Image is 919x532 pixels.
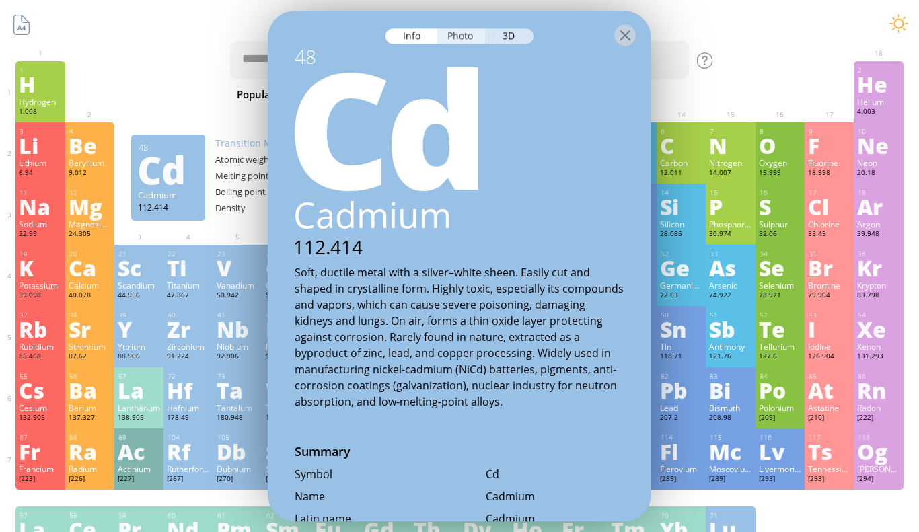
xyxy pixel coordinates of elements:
div: [289] [660,474,702,485]
div: [209] [759,413,801,424]
div: Density [215,202,283,214]
div: [226] [69,474,111,485]
div: Cadmium [486,511,624,526]
div: [223] [19,474,61,485]
div: Be [69,135,111,156]
div: Beryllium [69,157,111,168]
div: 39.948 [857,229,899,240]
div: 24 [266,250,308,258]
div: 16 [760,188,801,197]
div: 4 [69,127,111,136]
div: Na [19,196,61,217]
div: Cadmium [486,489,624,504]
div: 85 [809,372,850,381]
div: 74.922 [709,291,751,301]
div: 1.008 [19,107,61,118]
div: Molybdenum [266,341,308,352]
div: 95.95 [266,352,308,363]
div: 72 [168,372,209,381]
div: 126.904 [808,352,850,363]
div: Germanium [660,280,702,291]
div: Br [808,257,850,278]
div: 131.293 [857,352,899,363]
div: Actinium [118,463,160,474]
div: 20.18 [857,168,899,179]
div: 183.84 [266,413,308,424]
div: Iodine [808,341,850,352]
div: 106 [266,433,308,442]
div: 71 [710,511,751,520]
div: 61 [217,511,259,520]
div: Melting point [215,169,283,182]
div: 88 [69,433,111,442]
div: 50 [661,311,702,319]
div: [269] [266,474,308,485]
div: 116 [760,433,801,442]
div: 82 [661,372,702,381]
div: Cl [808,196,850,217]
div: Sodium [19,219,61,229]
div: Sulphur [759,219,801,229]
div: Polonium [759,402,801,413]
div: 92.906 [217,352,259,363]
div: Photo [437,28,486,44]
div: Argon [857,219,899,229]
div: Carbon [660,157,702,168]
div: Phosphorus [709,219,751,229]
div: 39.098 [19,291,61,301]
div: Tantalum [217,402,259,413]
div: 178.49 [167,413,209,424]
div: Mc [709,441,751,462]
div: Summary [268,443,651,467]
div: 78.971 [759,291,801,301]
div: 47.867 [167,291,209,301]
div: 59 [118,511,160,520]
div: Soft, ductile metal with a silver–white sheen. Easily cut and shaped in crystalline form. Highly ... [295,264,624,410]
div: H [19,73,61,95]
div: Se [759,257,801,278]
div: Cs [19,379,61,401]
div: Oxygen [759,157,801,168]
div: 11 [20,188,61,197]
div: Rutherfordium [167,463,209,474]
div: Mo [266,318,308,340]
div: 19 [20,250,61,258]
div: Pb [660,379,702,401]
div: 8 [760,127,801,136]
div: 3D [485,28,534,44]
div: Flerovium [660,463,702,474]
div: 48 [139,141,198,153]
div: Fr [19,441,61,462]
div: 39 [118,311,160,319]
div: 83 [710,372,751,381]
div: 79.904 [808,291,850,301]
h1: Talbica. Interactive chemistry [7,7,912,34]
div: 12 [69,188,111,197]
div: 6.94 [19,168,61,179]
div: [293] [759,474,801,485]
div: [227] [118,474,160,485]
div: Ar [857,196,899,217]
div: Strontium [69,341,111,352]
div: Antimony [709,341,751,352]
div: [294] [857,474,899,485]
div: Sr [69,318,111,340]
div: Li [19,135,61,156]
div: Silicon [660,219,702,229]
div: Transition Metal [215,137,350,149]
div: 72.63 [660,291,702,301]
div: 22 [168,250,209,258]
div: 28.085 [660,229,702,240]
div: 24.305 [69,229,111,240]
div: Te [759,318,801,340]
div: Rubidium [19,341,61,352]
div: P [709,196,751,217]
div: S [759,196,801,217]
div: 36 [858,250,899,258]
div: Si [660,196,702,217]
div: Livermorium [759,463,801,474]
div: 6 [661,127,702,136]
div: 87 [20,433,61,442]
div: Titanium [167,280,209,291]
div: 12.011 [660,168,702,179]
